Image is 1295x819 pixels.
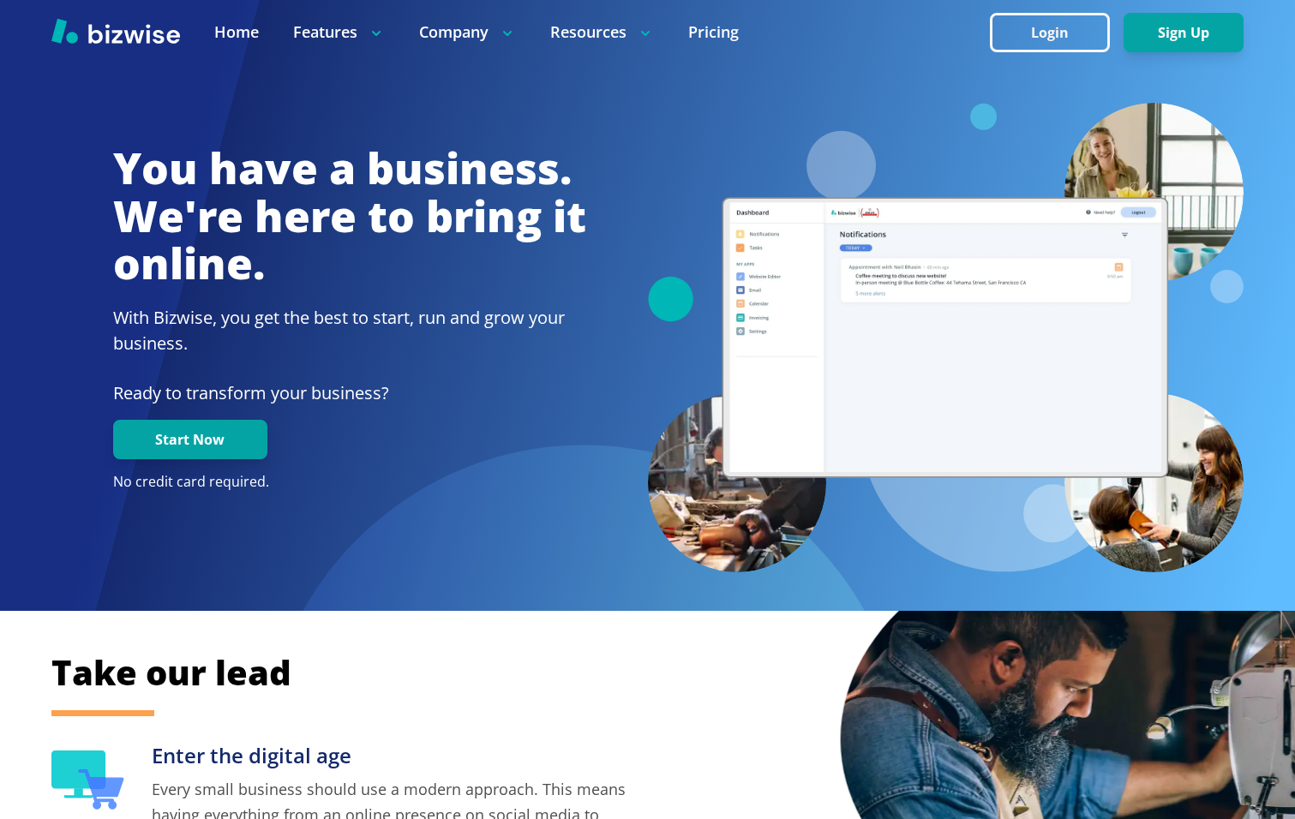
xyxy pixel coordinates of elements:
h2: With Bizwise, you get the best to start, run and grow your business. [113,305,586,356]
button: Sign Up [1124,13,1244,52]
a: Pricing [688,21,739,43]
h2: Take our lead [51,649,1243,696]
h1: You have a business. We're here to bring it online. [113,145,586,288]
img: Enter the digital age Icon [51,750,124,809]
a: Login [990,25,1124,41]
button: Start Now [113,420,267,459]
a: Start Now [113,432,267,448]
a: Sign Up [1124,25,1244,41]
p: Features [293,21,385,43]
p: No credit card required. [113,473,586,492]
p: Resources [550,21,654,43]
button: Login [990,13,1110,52]
a: Home [214,21,259,43]
p: Company [419,21,516,43]
p: Ready to transform your business? [113,380,586,406]
img: Bizwise Logo [51,18,180,44]
h3: Enter the digital age [152,742,647,770]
